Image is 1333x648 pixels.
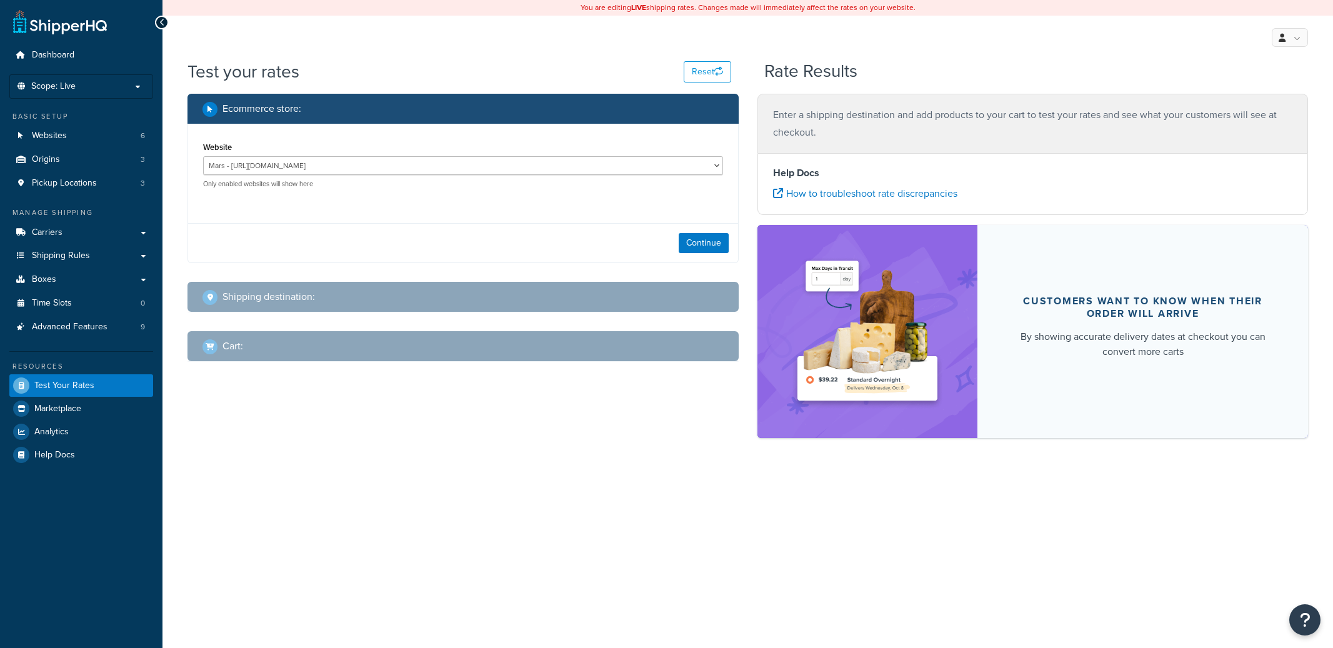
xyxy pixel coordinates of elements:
span: Analytics [34,427,69,437]
span: Time Slots [32,298,72,309]
a: Analytics [9,421,153,443]
span: Origins [32,154,60,165]
span: Marketplace [34,404,81,414]
a: Dashboard [9,44,153,67]
span: Scope: Live [31,81,76,92]
h2: Rate Results [764,62,857,81]
h4: Help Docs [773,166,1293,181]
a: Boxes [9,268,153,291]
div: Basic Setup [9,111,153,122]
div: Resources [9,361,153,372]
h2: Ecommerce store : [222,103,301,114]
h2: Cart : [222,341,243,352]
a: Websites6 [9,124,153,147]
button: Open Resource Center [1289,604,1321,636]
a: Test Your Rates [9,374,153,397]
span: Help Docs [34,450,75,461]
div: Manage Shipping [9,207,153,218]
a: Time Slots0 [9,292,153,315]
b: LIVE [631,2,646,13]
span: Websites [32,131,67,141]
a: Marketplace [9,397,153,420]
h1: Test your rates [187,59,299,84]
span: 0 [141,298,145,309]
label: Website [203,142,232,152]
p: Enter a shipping destination and add products to your cart to test your rates and see what your c... [773,106,1293,141]
li: Advanced Features [9,316,153,339]
li: Websites [9,124,153,147]
span: 3 [141,154,145,165]
span: 3 [141,178,145,189]
div: By showing accurate delivery dates at checkout you can convert more carts [1007,329,1278,359]
span: 6 [141,131,145,141]
li: Origins [9,148,153,171]
a: Pickup Locations3 [9,172,153,195]
span: Boxes [32,274,56,285]
h2: Shipping destination : [222,291,315,302]
p: Only enabled websites will show here [203,179,723,189]
li: Time Slots [9,292,153,315]
a: Carriers [9,221,153,244]
img: feature-image-ddt-36eae7f7280da8017bfb280eaccd9c446f90b1fe08728e4019434db127062ab4.png [789,244,946,419]
a: How to troubleshoot rate discrepancies [773,186,957,201]
a: Shipping Rules [9,244,153,267]
button: Continue [679,233,729,253]
a: Advanced Features9 [9,316,153,339]
span: Test Your Rates [34,381,94,391]
span: Pickup Locations [32,178,97,189]
span: 9 [141,322,145,332]
li: Pickup Locations [9,172,153,195]
a: Origins3 [9,148,153,171]
button: Reset [684,61,731,82]
div: Customers want to know when their order will arrive [1007,295,1278,320]
span: Carriers [32,227,62,238]
span: Shipping Rules [32,251,90,261]
a: Help Docs [9,444,153,466]
span: Dashboard [32,50,74,61]
span: Advanced Features [32,322,107,332]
